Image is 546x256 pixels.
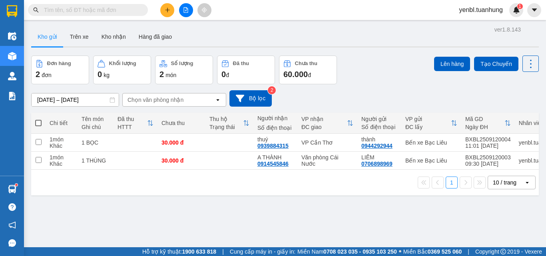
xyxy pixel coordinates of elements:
svg: open [215,97,221,103]
div: VP nhận [301,116,347,122]
span: message [8,239,16,247]
div: Bến xe Bạc Liêu [405,139,457,146]
div: thuý [257,136,293,143]
button: Chưa thu60.000đ [279,56,337,84]
span: 0 [221,69,226,79]
button: Hàng đã giao [133,27,179,46]
div: ver 1.8.143 [494,25,521,34]
span: 0 [98,69,102,79]
div: Văn phòng Cái Nước [301,157,353,164]
div: 1 BỌC [82,139,110,146]
th: Toggle SortBy [401,113,461,134]
button: aim [197,3,211,17]
span: Hỗ trợ kỹ thuật: [149,247,223,256]
button: Tạo Chuyến [476,57,518,71]
div: ĐC giao [301,124,347,130]
div: 0706898969 [361,161,393,167]
div: Chi tiết [50,120,74,126]
th: Toggle SortBy [297,113,357,134]
div: Số điện thoại [257,125,293,131]
span: question-circle [8,203,16,211]
div: 10 / trang [493,179,518,187]
div: Đã thu [233,61,248,66]
div: 0944292944 [361,143,393,149]
span: aim [201,7,207,13]
sup: 1 [517,4,523,9]
span: đ [226,72,229,78]
div: 30.000 đ [161,157,201,164]
span: 2 [159,69,164,79]
input: Select a date range. [32,93,119,106]
span: copyright [502,249,507,254]
img: solution-icon [8,92,16,100]
div: BXBL2509120003 [465,154,511,161]
span: Cung cấp máy in - giấy in: [236,247,299,256]
div: Đơn hàng [47,61,69,66]
button: Bộ lọc [229,90,271,107]
button: 1 [446,177,458,189]
span: plus [165,7,170,13]
div: Tên món [82,116,110,122]
div: Bến xe Bạc Liêu [405,157,457,164]
div: 1 món [50,136,74,143]
div: Khác [50,143,74,149]
sup: 2 [267,86,275,94]
div: Ghi chú [82,124,110,130]
span: caret-down [531,6,538,14]
span: kg [104,72,110,78]
img: logo-vxr [7,5,17,17]
span: notification [8,221,16,229]
button: plus [160,3,174,17]
span: 1 [518,4,521,9]
div: Thu hộ [209,116,243,122]
div: VP gửi [405,116,451,122]
span: Miền Bắc [405,247,463,256]
div: Khác [50,161,74,167]
input: Tìm tên, số ĐT hoặc mã đơn [44,6,138,14]
img: warehouse-icon [8,32,16,40]
div: BXBL2509120004 [465,136,511,143]
div: A THÀNH [257,154,293,161]
div: Số điện thoại [361,124,397,130]
span: | [469,247,470,256]
div: VP Cần Thơ [301,139,353,146]
button: Số lượng2món [155,56,213,84]
span: ⚪️ [401,250,403,253]
div: Đã thu [118,116,147,122]
span: món [165,72,177,78]
sup: 1 [15,184,18,186]
div: 09:30 [DATE] [465,161,511,167]
div: 1 món [50,154,74,161]
img: warehouse-icon [8,185,16,193]
th: Toggle SortBy [114,113,157,134]
span: file-add [183,7,189,13]
img: warehouse-icon [8,72,16,80]
div: LIÊM [361,154,397,161]
button: file-add [179,3,193,17]
div: 30.000 đ [161,139,201,146]
span: 2 [36,69,40,79]
button: Lên hàng [435,57,472,71]
div: 1 THÙNG [82,157,110,164]
button: Đã thu0đ [217,56,275,84]
span: search [33,7,39,13]
div: Số lượng [171,61,191,66]
div: 0914545846 [257,161,289,167]
div: Chưa thu [161,120,201,126]
div: Ngày ĐH [465,124,505,130]
span: | [229,247,230,256]
div: ĐC lấy [405,124,451,130]
div: Trạng thái [209,124,243,130]
th: Toggle SortBy [461,113,515,134]
strong: 0708 023 035 - 0935 103 250 [326,248,399,255]
span: đ [308,72,311,78]
button: caret-down [527,3,541,17]
div: Người gửi [361,116,397,122]
button: Kho nhận [96,27,133,46]
div: 0939884315 [257,143,289,149]
div: Khối lượng [109,61,134,66]
div: HTTT [118,124,147,130]
span: đơn [42,72,52,78]
div: 11:01 [DATE] [465,143,511,149]
button: Khối lượng0kg [93,56,151,84]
